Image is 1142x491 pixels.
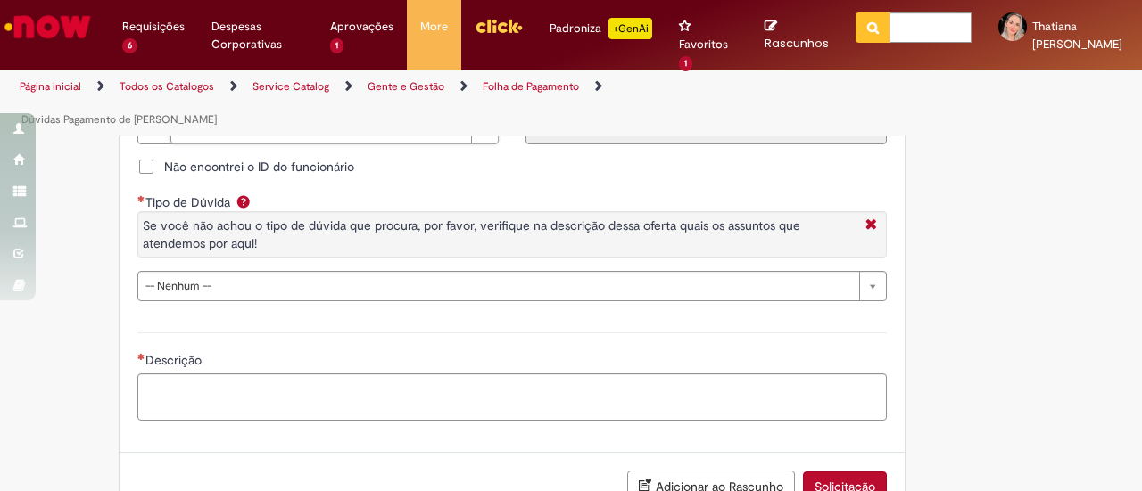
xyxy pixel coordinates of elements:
span: Requisições [122,18,185,36]
textarea: Descrição [137,373,887,421]
span: Não encontrei o ID do funcionário [164,158,354,176]
ul: Trilhas de página [13,70,748,136]
a: Dúvidas Pagamento de [PERSON_NAME] [21,112,217,127]
i: Fechar More information Por question_tipo_de_duvida [861,217,881,235]
span: Favoritos [679,36,728,53]
p: +GenAi [608,18,652,39]
a: Gente e Gestão [368,79,444,94]
a: Página inicial [20,79,81,94]
button: Pesquisar [856,12,890,43]
span: 6 [122,38,137,53]
a: Service Catalog [252,79,329,94]
a: Todos os Catálogos [120,79,214,94]
span: -- Nenhum -- [145,272,850,300]
img: click_logo_yellow_360x200.png [475,12,523,39]
a: Rascunhos [765,19,829,52]
span: Thatiana [PERSON_NAME] [1032,19,1122,52]
a: Folha de Pagamento [483,79,579,94]
span: 1 [679,56,692,71]
span: Tipo de Dúvida [145,194,234,210]
span: More [420,18,448,36]
div: Padroniza [550,18,652,39]
span: Rascunhos [765,35,829,52]
span: Aprovações [330,18,393,36]
span: Despesas Corporativas [211,18,304,53]
span: Necessários [137,195,145,202]
span: Se você não achou o tipo de dúvida que procura, por favor, verifique na descrição dessa oferta qu... [143,217,800,251]
span: Ajuda para Tipo de Dúvida [233,194,254,209]
img: ServiceNow [2,9,94,45]
span: Descrição [145,352,205,368]
span: 1 [330,38,343,53]
span: Necessários [137,353,145,360]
